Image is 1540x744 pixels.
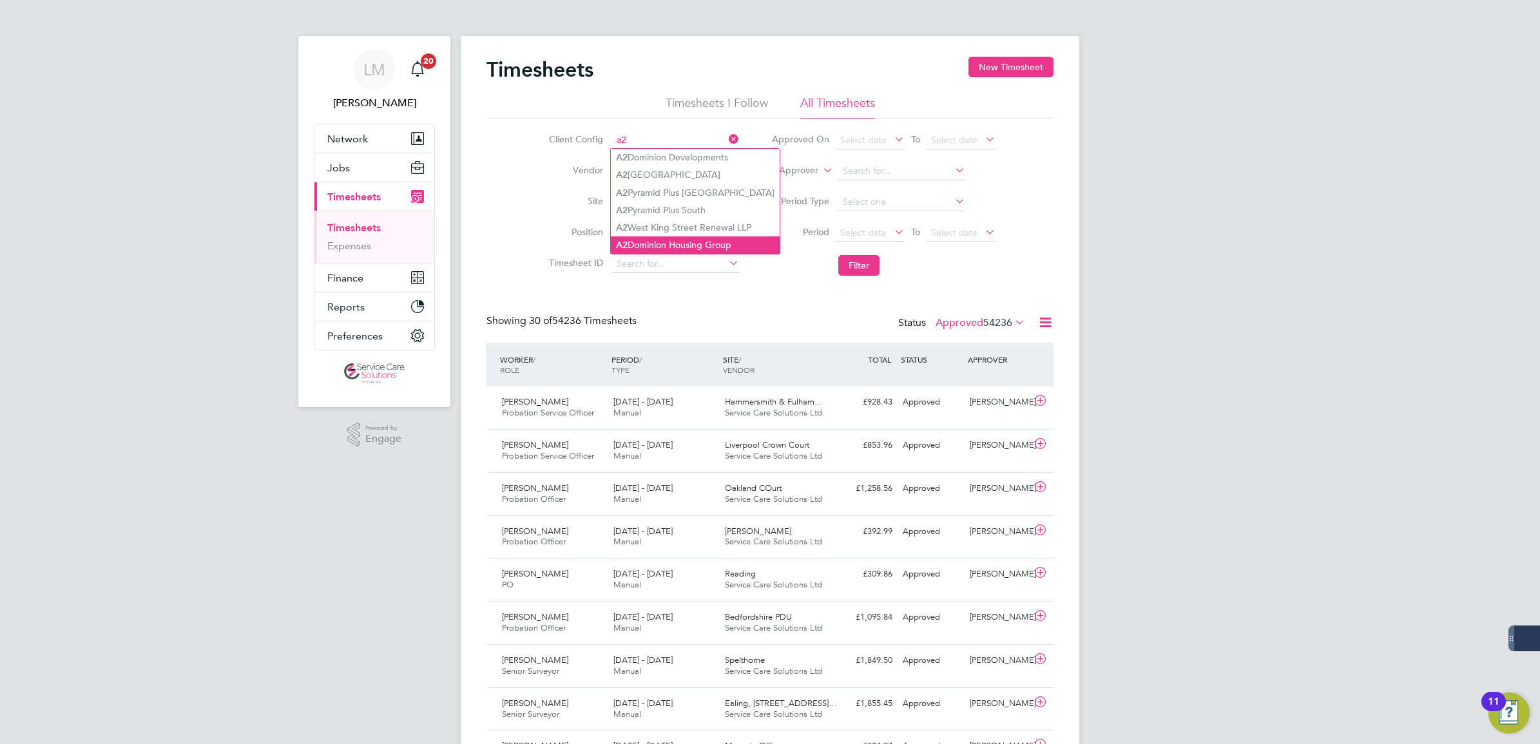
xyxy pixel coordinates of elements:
[907,131,924,148] span: To
[983,316,1012,329] span: 54236
[831,693,898,714] div: £1,855.45
[611,219,780,236] li: West King Street Renewal LLP
[965,564,1032,585] div: [PERSON_NAME]
[327,133,368,145] span: Network
[613,611,673,622] span: [DATE] - [DATE]
[1488,701,1499,718] div: 11
[497,348,608,381] div: WORKER
[502,622,566,633] span: Probation Officer
[898,435,965,456] div: Approved
[616,152,628,163] b: A2
[529,314,637,327] span: 54236 Timesheets
[931,134,977,146] span: Select date
[529,314,552,327] span: 30 of
[611,365,630,375] span: TYPE
[344,363,405,384] img: servicecare-logo-retina.png
[613,482,673,493] span: [DATE] - [DATE]
[314,363,435,384] a: Go to home page
[613,622,641,633] span: Manual
[613,396,673,407] span: [DATE] - [DATE]
[486,314,639,328] div: Showing
[611,236,780,254] li: Dominion Housing Group
[800,95,875,119] li: All Timesheets
[502,396,568,407] span: [PERSON_NAME]
[725,439,809,450] span: Liverpool Crown Court
[965,650,1032,671] div: [PERSON_NAME]
[613,665,641,676] span: Manual
[314,292,434,321] button: Reports
[738,354,741,365] span: /
[725,450,822,461] span: Service Care Solutions Ltd
[725,493,822,504] span: Service Care Solutions Ltd
[965,693,1032,714] div: [PERSON_NAME]
[327,222,381,234] a: Timesheets
[613,407,641,418] span: Manual
[365,423,401,434] span: Powered by
[725,654,765,665] span: Spelthorne
[613,568,673,579] span: [DATE] - [DATE]
[898,478,965,499] div: Approved
[725,568,756,579] span: Reading
[965,348,1032,371] div: APPROVER
[725,526,791,537] span: [PERSON_NAME]
[327,330,383,342] span: Preferences
[965,435,1032,456] div: [PERSON_NAME]
[840,134,887,146] span: Select date
[611,149,780,166] li: Dominion Developments
[831,521,898,542] div: £392.99
[502,536,566,547] span: Probation Officer
[965,392,1032,413] div: [PERSON_NAME]
[314,182,434,211] button: Timesheets
[545,164,603,176] label: Vendor
[965,521,1032,542] div: [PERSON_NAME]
[725,665,822,676] span: Service Care Solutions Ltd
[965,607,1032,628] div: [PERSON_NAME]
[327,272,363,284] span: Finance
[314,211,434,263] div: Timesheets
[421,53,436,69] span: 20
[838,255,880,276] button: Filter
[831,478,898,499] div: £1,258.56
[1488,692,1530,734] button: Open Resource Center, 11 new notifications
[613,579,641,590] span: Manual
[502,611,568,622] span: [PERSON_NAME]
[831,435,898,456] div: £853.96
[500,365,519,375] span: ROLE
[365,434,401,444] span: Engage
[725,579,822,590] span: Service Care Solutions Ltd
[723,365,755,375] span: VENDOR
[616,222,628,233] b: A2
[314,124,434,153] button: Network
[502,407,594,418] span: Probation Service Officer
[838,162,965,180] input: Search for...
[545,226,603,238] label: Position
[545,195,603,207] label: Site
[898,521,965,542] div: Approved
[533,354,535,365] span: /
[725,622,822,633] span: Service Care Solutions Ltd
[898,693,965,714] div: Approved
[838,193,965,211] input: Select one
[545,133,603,145] label: Client Config
[608,348,720,381] div: PERIOD
[327,240,371,252] a: Expenses
[611,184,780,202] li: Pyramid Plus [GEOGRAPHIC_DATA]
[771,195,829,207] label: Period Type
[725,396,823,407] span: Hammersmith & Fulham…
[612,131,739,149] input: Search for...
[314,95,435,111] span: Lee McMillan
[840,227,887,238] span: Select date
[931,227,977,238] span: Select date
[502,493,566,504] span: Probation Officer
[502,568,568,579] span: [PERSON_NAME]
[725,709,822,720] span: Service Care Solutions Ltd
[613,439,673,450] span: [DATE] - [DATE]
[868,354,891,365] span: TOTAL
[725,536,822,547] span: Service Care Solutions Ltd
[502,665,559,676] span: Senior Surveyor
[666,95,768,119] li: Timesheets I Follow
[898,650,965,671] div: Approved
[725,482,782,493] span: Oakland COurt
[327,191,381,203] span: Timesheets
[545,257,603,269] label: Timesheet ID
